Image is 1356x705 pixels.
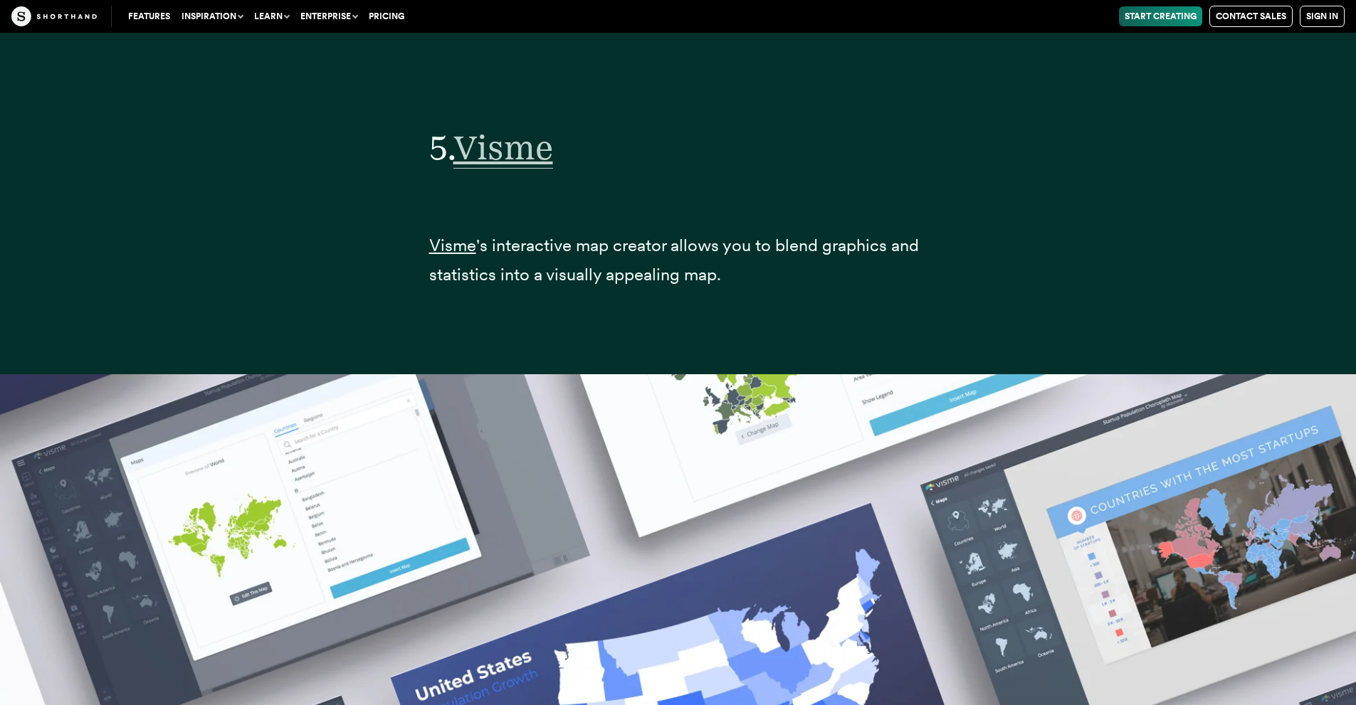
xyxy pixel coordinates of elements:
span: Visme [453,127,553,169]
img: The Craft [11,6,97,26]
button: Inspiration [176,6,248,26]
a: Visme [453,127,553,168]
a: Start Creating [1119,6,1202,26]
a: Pricing [363,6,410,26]
a: Contact Sales [1209,6,1293,27]
a: Features [122,6,176,26]
a: Sign in [1300,6,1345,27]
span: 5. [429,127,453,168]
button: Enterprise [295,6,363,26]
button: Learn [248,6,295,26]
a: Visme [429,235,476,255]
span: 's interactive map creator allows you to blend graphics and statistics into a visually appealing ... [429,235,919,285]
